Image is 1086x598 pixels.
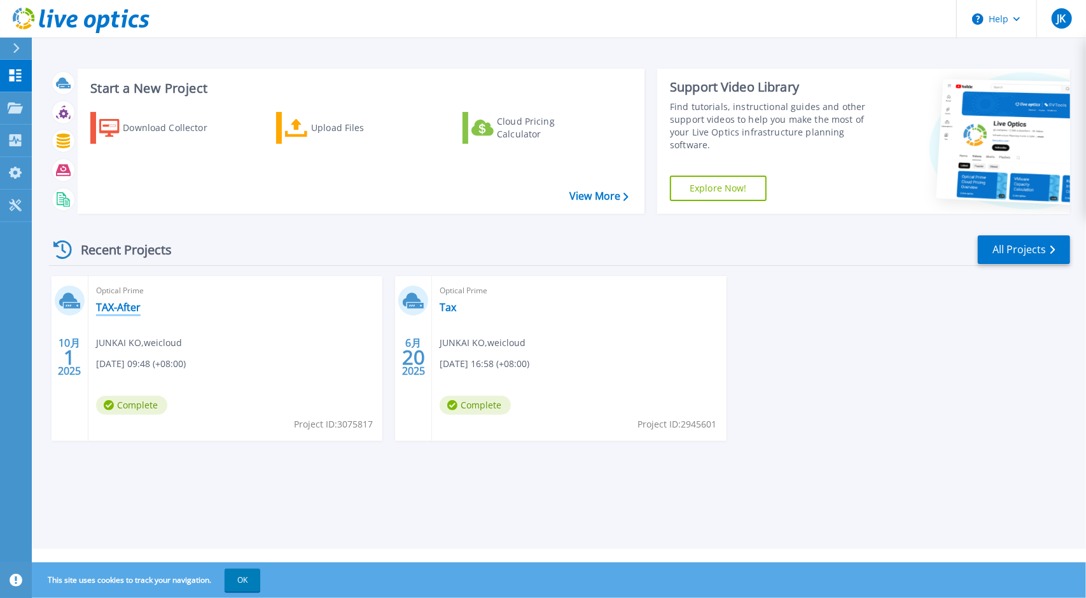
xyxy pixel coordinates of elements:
a: Cloud Pricing Calculator [463,112,604,144]
a: All Projects [978,235,1070,264]
span: Complete [440,396,511,415]
div: Recent Projects [49,234,189,265]
a: View More [569,190,629,202]
span: JUNKAI KO , weicloud [96,336,182,350]
span: 20 [402,352,425,363]
a: Download Collector [90,112,232,144]
span: JK [1057,13,1066,24]
span: Project ID: 3075817 [294,417,373,431]
a: TAX-After [96,301,141,314]
div: Download Collector [123,115,225,141]
span: Optical Prime [440,284,718,298]
div: Cloud Pricing Calculator [497,115,599,141]
span: This site uses cookies to track your navigation. [35,569,260,592]
span: [DATE] 16:58 (+08:00) [440,357,529,371]
h3: Start a New Project [90,81,628,95]
a: Explore Now! [670,176,767,201]
span: JUNKAI KO , weicloud [440,336,526,350]
div: Upload Files [311,115,413,141]
span: [DATE] 09:48 (+08:00) [96,357,186,371]
span: 1 [64,352,75,363]
span: Optical Prime [96,284,375,298]
div: Support Video Library [670,79,879,95]
span: Complete [96,396,167,415]
a: Tax [440,301,456,314]
a: Upload Files [276,112,418,144]
div: Find tutorials, instructional guides and other support videos to help you make the most of your L... [670,101,879,151]
div: 6月 2025 [401,334,426,380]
span: Project ID: 2945601 [638,417,717,431]
div: 10月 2025 [57,334,81,380]
button: OK [225,569,260,592]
